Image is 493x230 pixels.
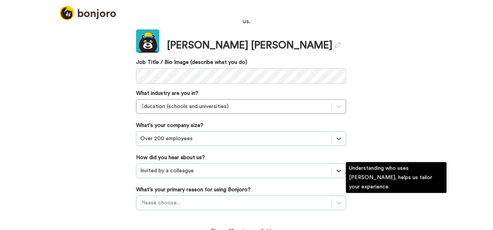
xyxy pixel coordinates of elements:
label: What's your company size? [136,122,203,129]
label: What's your primary reason for using Bonjoro? [136,186,251,194]
label: What industry are you in? [136,89,198,97]
label: Job Title / Bio Image (describe what you do) [136,58,346,66]
label: How did you hear about us? [136,154,205,161]
div: Understanding who uses [PERSON_NAME], helps us tailor your experience. [346,162,446,193]
img: logo_full.png [60,6,116,20]
div: [PERSON_NAME] [PERSON_NAME] [167,38,341,53]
